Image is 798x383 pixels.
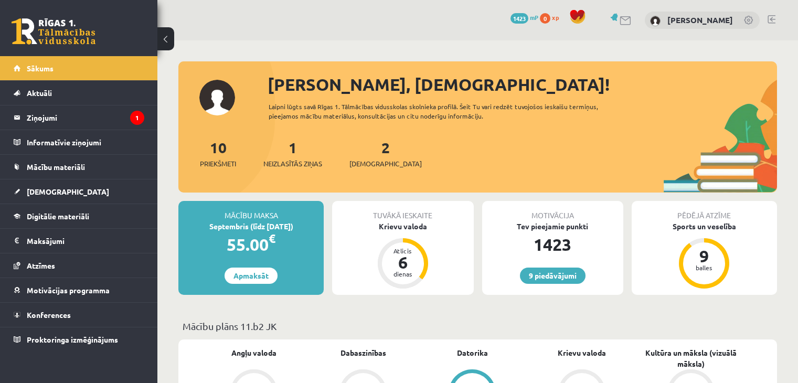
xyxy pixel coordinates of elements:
[231,347,276,358] a: Angļu valoda
[530,13,538,22] span: mP
[14,179,144,204] a: [DEMOGRAPHIC_DATA]
[269,231,275,246] span: €
[27,211,89,221] span: Digitālie materiāli
[14,130,144,154] a: Informatīvie ziņojumi
[225,268,278,284] a: Apmaksāt
[263,138,322,169] a: 1Neizlasītās ziņas
[183,319,773,333] p: Mācību plāns 11.b2 JK
[27,310,71,320] span: Konferences
[540,13,550,24] span: 0
[27,285,110,295] span: Motivācijas programma
[14,253,144,278] a: Atzīmes
[332,221,473,290] a: Krievu valoda Atlicis 6 dienas
[510,13,528,24] span: 1423
[14,155,144,179] a: Mācību materiāli
[14,105,144,130] a: Ziņojumi1
[200,138,236,169] a: 10Priekšmeti
[27,229,144,253] legend: Maksājumi
[130,111,144,125] i: 1
[349,158,422,169] span: [DEMOGRAPHIC_DATA]
[27,162,85,172] span: Mācību materiāli
[688,248,720,264] div: 9
[27,105,144,130] legend: Ziņojumi
[14,303,144,327] a: Konferences
[667,15,733,25] a: [PERSON_NAME]
[263,158,322,169] span: Neizlasītās ziņas
[14,327,144,352] a: Proktoringa izmēģinājums
[178,221,324,232] div: Septembris (līdz [DATE])
[178,232,324,257] div: 55.00
[482,221,623,232] div: Tev pieejamie punkti
[387,254,419,271] div: 6
[520,268,586,284] a: 9 piedāvājumi
[341,347,386,358] a: Dabaszinības
[14,56,144,80] a: Sākums
[14,278,144,302] a: Motivācijas programma
[14,229,144,253] a: Maksājumi
[27,261,55,270] span: Atzīmes
[27,63,54,73] span: Sākums
[510,13,538,22] a: 1423 mP
[688,264,720,271] div: balles
[636,347,746,369] a: Kultūra un māksla (vizuālā māksla)
[632,221,777,232] div: Sports un veselība
[332,221,473,232] div: Krievu valoda
[457,347,488,358] a: Datorika
[387,248,419,254] div: Atlicis
[632,201,777,221] div: Pēdējā atzīme
[632,221,777,290] a: Sports un veselība 9 balles
[650,16,661,26] img: Kristiāna Keiša
[27,130,144,154] legend: Informatīvie ziņojumi
[12,18,95,45] a: Rīgas 1. Tālmācības vidusskola
[349,138,422,169] a: 2[DEMOGRAPHIC_DATA]
[558,347,606,358] a: Krievu valoda
[178,201,324,221] div: Mācību maksa
[552,13,559,22] span: xp
[14,204,144,228] a: Digitālie materiāli
[482,232,623,257] div: 1423
[27,187,109,196] span: [DEMOGRAPHIC_DATA]
[268,72,777,97] div: [PERSON_NAME], [DEMOGRAPHIC_DATA]!
[482,201,623,221] div: Motivācija
[387,271,419,277] div: dienas
[27,335,118,344] span: Proktoringa izmēģinājums
[332,201,473,221] div: Tuvākā ieskaite
[269,102,628,121] div: Laipni lūgts savā Rīgas 1. Tālmācības vidusskolas skolnieka profilā. Šeit Tu vari redzēt tuvojošo...
[540,13,564,22] a: 0 xp
[200,158,236,169] span: Priekšmeti
[27,88,52,98] span: Aktuāli
[14,81,144,105] a: Aktuāli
